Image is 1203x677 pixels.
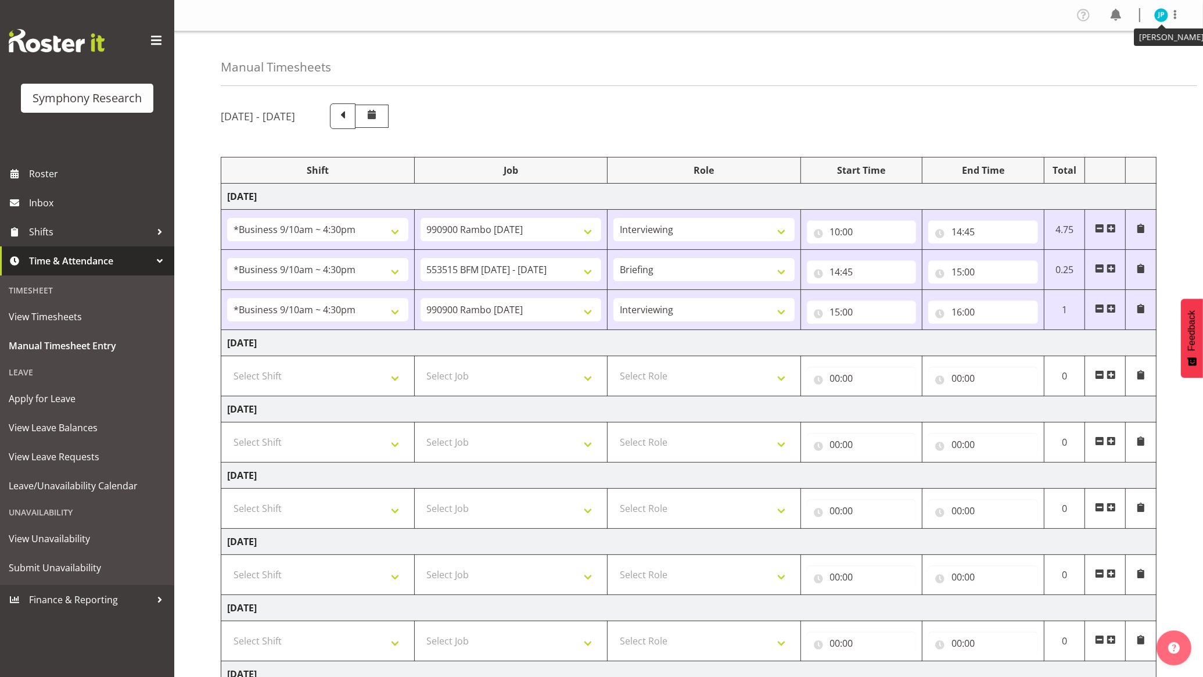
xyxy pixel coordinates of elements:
div: Timesheet [3,278,171,302]
span: View Unavailability [9,530,166,547]
input: Click to select... [807,220,917,243]
span: Shifts [29,223,151,241]
input: Click to select... [807,433,917,456]
input: Click to select... [928,632,1038,655]
td: 0 [1044,555,1085,595]
img: jake-pringle11873.jpg [1154,8,1168,22]
input: Click to select... [928,300,1038,324]
div: Start Time [807,163,917,177]
span: Finance & Reporting [29,591,151,608]
div: Job [421,163,602,177]
td: 0 [1044,356,1085,396]
span: Roster [29,165,168,182]
td: 0 [1044,621,1085,661]
span: Apply for Leave [9,390,166,407]
span: Manual Timesheet Entry [9,337,166,354]
h4: Manual Timesheets [221,60,331,74]
div: End Time [928,163,1038,177]
div: Role [613,163,795,177]
input: Click to select... [807,367,917,390]
a: View Timesheets [3,302,171,331]
td: 0.25 [1044,250,1085,290]
div: Symphony Research [33,89,142,107]
a: View Leave Balances [3,413,171,442]
a: Manual Timesheet Entry [3,331,171,360]
div: Unavailability [3,500,171,524]
td: [DATE] [221,463,1157,489]
button: Feedback - Show survey [1181,299,1203,378]
div: Shift [227,163,408,177]
input: Click to select... [807,499,917,522]
td: [DATE] [221,595,1157,621]
span: Feedback [1187,310,1197,351]
td: 0 [1044,489,1085,529]
span: Inbox [29,194,168,212]
td: [DATE] [221,529,1157,555]
span: View Timesheets [9,308,166,325]
span: View Leave Requests [9,448,166,465]
input: Click to select... [928,367,1038,390]
span: Time & Attendance [29,252,151,270]
input: Click to select... [928,220,1038,243]
input: Click to select... [807,260,917,284]
input: Click to select... [928,499,1038,522]
img: help-xxl-2.png [1168,642,1180,654]
td: [DATE] [221,184,1157,210]
td: 4.75 [1044,210,1085,250]
a: View Leave Requests [3,442,171,471]
td: 0 [1044,422,1085,463]
td: [DATE] [221,330,1157,356]
h5: [DATE] - [DATE] [221,110,295,123]
input: Click to select... [928,433,1038,456]
input: Click to select... [928,260,1038,284]
a: Submit Unavailability [3,553,171,582]
a: View Unavailability [3,524,171,553]
input: Click to select... [807,300,917,324]
td: [DATE] [221,396,1157,422]
span: View Leave Balances [9,419,166,436]
a: Leave/Unavailability Calendar [3,471,171,500]
div: Leave [3,360,171,384]
a: Apply for Leave [3,384,171,413]
img: Rosterit website logo [9,29,105,52]
span: Submit Unavailability [9,559,166,576]
td: 1 [1044,290,1085,330]
input: Click to select... [807,632,917,655]
input: Click to select... [928,565,1038,589]
span: Leave/Unavailability Calendar [9,477,166,495]
input: Click to select... [807,565,917,589]
div: Total [1050,163,1079,177]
